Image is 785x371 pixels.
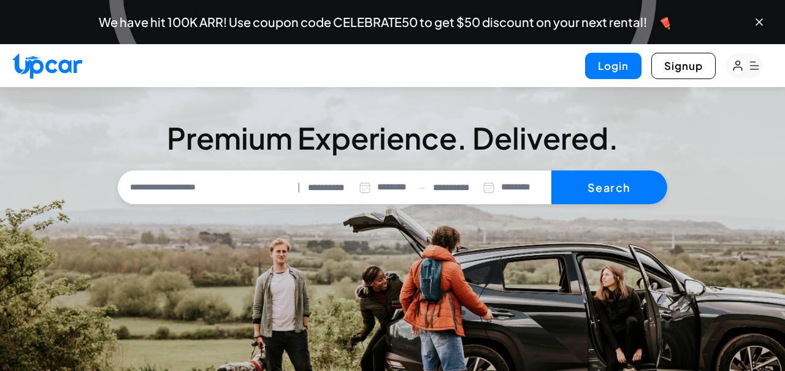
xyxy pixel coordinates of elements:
span: | [297,180,301,194]
button: Close banner [753,16,765,28]
button: Signup [651,53,716,79]
span: We have hit 100K ARR! Use coupon code CELEBRATE50 to get $50 discount on your next rental! [99,16,647,28]
img: Upcar Logo [12,53,82,79]
button: Login [585,53,641,79]
button: Search [551,170,667,205]
h3: Premium Experience. Delivered. [118,120,667,156]
span: — [418,180,426,194]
